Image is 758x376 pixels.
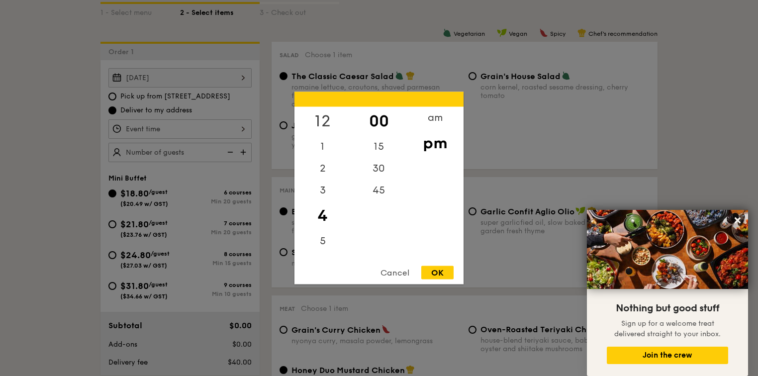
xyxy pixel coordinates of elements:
[294,230,351,252] div: 5
[421,266,454,280] div: OK
[407,107,463,129] div: am
[294,136,351,158] div: 1
[587,210,748,289] img: DSC07876-Edit02-Large.jpeg
[607,347,728,364] button: Join the crew
[351,158,407,180] div: 30
[730,212,746,228] button: Close
[351,136,407,158] div: 15
[616,302,719,314] span: Nothing but good stuff
[407,129,463,158] div: pm
[294,180,351,201] div: 3
[614,319,721,338] span: Sign up for a welcome treat delivered straight to your inbox.
[351,180,407,201] div: 45
[294,158,351,180] div: 2
[294,201,351,230] div: 4
[294,252,351,274] div: 6
[371,266,419,280] div: Cancel
[294,107,351,136] div: 12
[351,107,407,136] div: 00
